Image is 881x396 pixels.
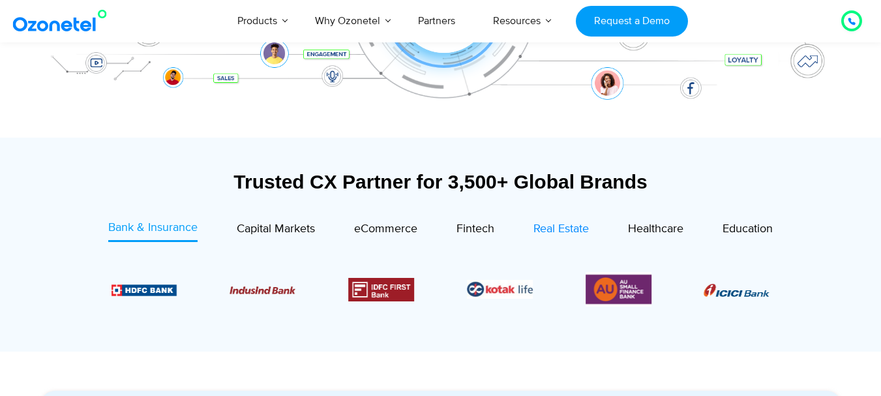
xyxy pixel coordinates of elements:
span: Healthcare [628,222,683,236]
div: Image Carousel [112,272,770,307]
div: 4 / 6 [348,278,414,301]
div: 6 / 6 [586,272,651,307]
span: Fintech [456,222,494,236]
a: Request a Demo [576,6,687,37]
img: Picture10.png [230,286,295,294]
div: 2 / 6 [111,282,177,297]
a: Real Estate [533,219,589,242]
a: Fintech [456,219,494,242]
div: 1 / 6 [704,282,770,297]
span: Capital Markets [237,222,315,236]
span: eCommerce [354,222,417,236]
span: Bank & Insurance [108,221,198,235]
div: Trusted CX Partner for 3,500+ Global Brands [40,170,842,193]
span: Real Estate [533,222,589,236]
div: 3 / 6 [230,282,295,297]
img: Picture26.jpg [467,280,533,299]
a: Bank & Insurance [108,219,198,242]
img: Picture8.png [704,284,770,297]
img: Picture12.png [348,278,414,301]
span: Education [723,222,773,236]
div: 5 / 6 [467,280,533,299]
img: Picture13.png [586,272,651,307]
a: Capital Markets [237,219,315,242]
a: Healthcare [628,219,683,242]
a: Education [723,219,773,242]
img: Picture9.png [111,284,177,296]
a: eCommerce [354,219,417,242]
